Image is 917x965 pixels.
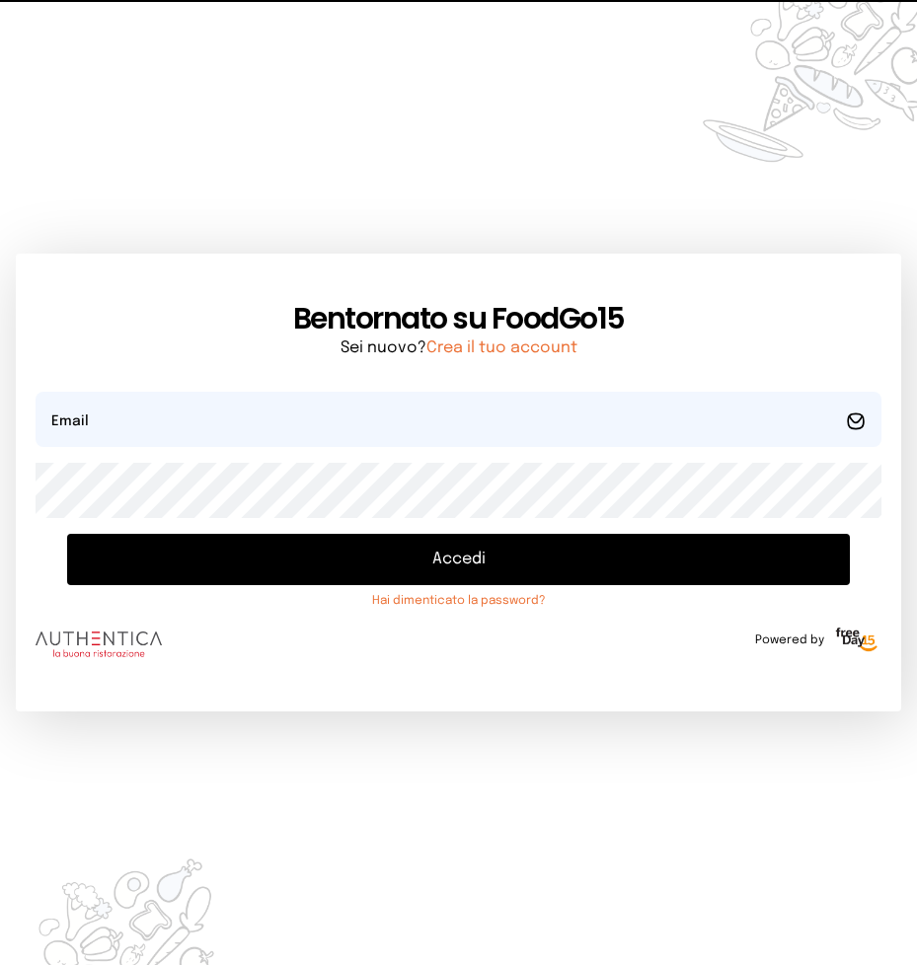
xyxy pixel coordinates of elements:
a: Hai dimenticato la password? [67,593,850,609]
img: logo.8f33a47.png [36,631,162,657]
button: Accedi [67,534,850,585]
img: logo-freeday.3e08031.png [832,625,881,656]
span: Powered by [755,632,824,648]
a: Crea il tuo account [426,339,577,356]
p: Sei nuovo? [36,336,881,360]
h1: Bentornato su FoodGo15 [36,301,881,336]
